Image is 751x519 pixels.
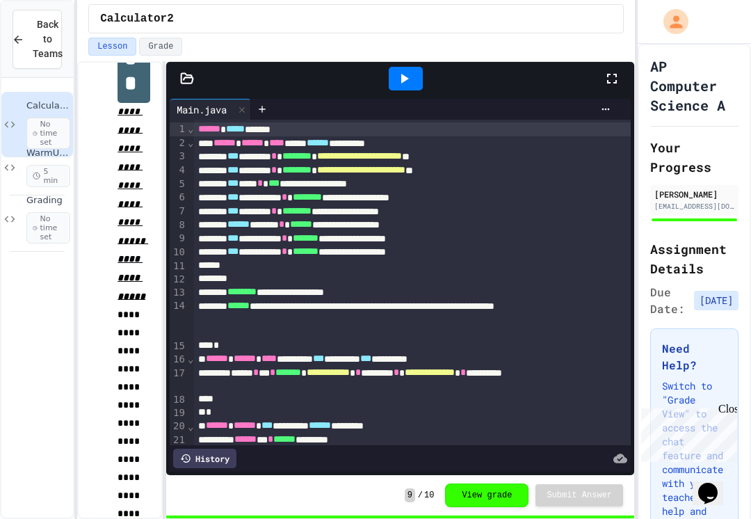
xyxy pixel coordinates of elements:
span: Grading [26,195,70,207]
div: 2 [170,136,187,150]
h1: AP Computer Science A [650,56,738,115]
div: 21 [170,433,187,447]
div: 1 [170,122,187,136]
div: 17 [170,367,187,394]
span: Calculator2 [100,10,174,27]
button: Grade [139,38,182,56]
span: Back to Teams [33,17,63,61]
div: Chat with us now!Close [6,6,96,88]
div: 6 [170,191,187,205]
h2: Assignment Details [650,239,738,278]
span: [DATE] [694,291,738,310]
span: 10 [424,490,434,501]
span: Fold line [187,421,194,432]
div: 19 [170,406,187,420]
span: Fold line [187,123,194,134]
span: 5 min [26,165,70,187]
span: / [418,490,423,501]
button: Lesson [88,38,136,56]
span: No time set [26,118,70,150]
div: 20 [170,420,187,433]
span: Submit Answer [547,490,612,501]
div: 15 [170,340,187,353]
span: 9 [405,488,415,502]
div: [PERSON_NAME] [654,188,734,200]
div: History [173,449,236,468]
span: WarmUp2_1 [26,147,70,159]
div: 9 [170,232,187,246]
div: Main.java [170,102,234,117]
h2: Your Progress [650,138,738,177]
div: My Account [649,6,692,38]
button: Submit Answer [535,484,623,506]
div: Main.java [170,99,251,120]
button: Back to Teams [13,10,62,69]
iframe: chat widget [693,463,737,505]
h3: Need Help? [662,340,727,374]
iframe: chat widget [636,403,737,462]
span: Due Date: [650,284,688,317]
div: 11 [170,259,187,273]
button: View grade [445,484,528,507]
div: 12 [170,273,187,286]
div: 3 [170,150,187,163]
span: Calculator2 [26,100,70,112]
div: [EMAIL_ADDRESS][DOMAIN_NAME] [654,201,734,211]
div: 5 [170,177,187,191]
div: 7 [170,205,187,218]
span: No time set [26,212,70,244]
span: Fold line [187,353,194,365]
span: Fold line [187,137,194,148]
div: 4 [170,163,187,177]
div: 18 [170,393,187,406]
div: 10 [170,246,187,259]
div: 8 [170,218,187,232]
div: 16 [170,353,187,367]
div: 13 [170,286,187,300]
div: 14 [170,299,187,340]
